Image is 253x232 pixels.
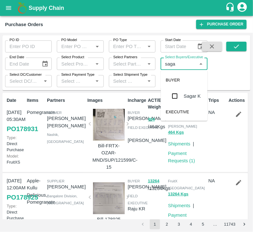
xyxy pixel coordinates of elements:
span: field executive [128,194,148,205]
button: 464 [148,116,155,123]
button: Go to page 2 [162,219,172,229]
a: Shipments [168,203,190,208]
a: Purchase Order [196,20,247,29]
label: Start Date [165,38,181,43]
p: NA [209,177,226,184]
div: Purchase Orders [5,20,43,29]
button: Close [197,60,205,68]
span: Type: [7,135,17,140]
p: NA [209,109,226,116]
input: Select Payment Type [59,77,83,85]
button: Choose date [195,40,207,53]
input: Select Product [59,60,91,68]
button: 13264 [148,178,159,185]
label: PO Type [113,38,127,43]
div: EXECUTIVE [161,104,208,120]
input: Start Date [161,40,192,53]
button: Choose date [39,58,51,70]
button: Open [145,77,153,85]
div: … [210,221,220,228]
span: buyer [128,111,140,115]
button: Go to next page [239,219,250,229]
p: / 13264 Kgs [148,177,166,192]
span: field executive [128,126,159,130]
button: 13264 Kgs [168,191,189,198]
label: Select Shipment Type [113,72,148,77]
button: Open [41,77,50,85]
p: [PERSON_NAME] [PERSON_NAME] [47,115,86,129]
p: [PERSON_NAME] [128,115,166,122]
input: Enter PO ID [5,40,52,53]
button: Go to page 11743 [222,219,237,229]
p: [PERSON_NAME] [47,183,86,190]
button: Open [145,60,153,68]
p: Bill-178925 [92,216,125,223]
p: Incharge [128,97,145,104]
input: Select Partners [111,60,143,68]
div: BUYER [161,73,208,88]
p: Direct Purchase [7,135,24,153]
label: Select Partners [113,55,137,60]
a: Shipments [168,141,190,146]
label: Select Buyers/Executive [165,55,203,60]
input: Select Buyers/Executive [163,60,195,68]
label: PO Model [61,38,77,43]
label: Select Payment Type [61,72,95,77]
span: buyer [128,179,140,183]
p: / 464 Kgs [148,116,166,130]
button: Open [145,42,153,51]
label: PO ID [10,38,19,43]
label: Select Product [61,55,84,60]
p: Items [27,97,45,104]
p: [PERSON_NAME] [128,183,166,190]
p: Date [7,97,24,104]
p: [DATE] 05:30AM [7,109,24,123]
div: account of current user [236,1,248,15]
p: Direct Purchase [7,203,24,221]
button: open drawer [1,1,16,15]
button: 464 Kgs [168,129,184,136]
button: Open [93,42,101,51]
span: Supplier [47,179,64,183]
p: Actions [229,97,246,104]
p: Bill-FRTX-OZAR-MND/SUP/121599/C-15 [92,142,125,171]
a: Payment Requests (1) [168,213,195,225]
div: Sagar K [184,93,201,100]
input: Select Shipment Type [111,77,135,85]
button: page 1 [150,219,160,229]
label: End Date [10,55,24,60]
span: FruitX [GEOGRAPHIC_DATA] [168,179,205,190]
a: Payment Requests (1) [168,151,195,163]
button: Open [93,60,101,68]
div: | [190,200,194,209]
p: Apple- Kullu Delicious, Pomegranate [27,177,45,206]
input: Select DC/Customer [7,77,39,85]
input: End Date [5,58,37,70]
p: [PERSON_NAME] [128,137,166,144]
p: Partners [47,97,85,104]
input: Enter PO Type [111,42,143,51]
p: Raju KR [128,205,148,212]
div: | [190,138,194,147]
p: ACT/EXP Weight [148,97,166,110]
a: PO178931 [7,123,38,135]
span: Model: [7,154,19,158]
div: customer-support [225,2,236,14]
b: Supply Chain [29,5,64,11]
p: [DATE] 12:00AM [7,177,24,192]
a: Supply Chain [29,4,225,12]
nav: pagination navigation [137,219,250,229]
span: Farmer [47,111,62,115]
span: Type: [7,204,17,208]
span: Nashik , [GEOGRAPHIC_DATA] [47,133,84,144]
p: Trips [209,97,226,104]
p: Pomegranate [27,109,45,116]
button: Go to page 5 [198,219,208,229]
img: logo [16,2,29,14]
p: Images [87,97,125,104]
input: Enter PO Model [59,42,91,51]
button: Go to page 3 [174,219,184,229]
button: Go to page 4 [186,219,196,229]
button: Open [93,77,101,85]
label: Select DC/Customer [10,72,42,77]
